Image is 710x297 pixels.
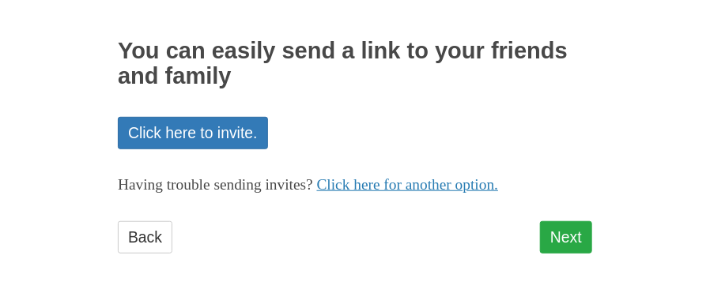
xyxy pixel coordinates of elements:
a: Click here for another option. [317,176,499,193]
a: Back [118,221,172,254]
h2: You can easily send a link to your friends and family [118,39,592,89]
a: Next [540,221,592,254]
span: Having trouble sending invites? [118,176,313,193]
a: Click here to invite. [118,117,268,149]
